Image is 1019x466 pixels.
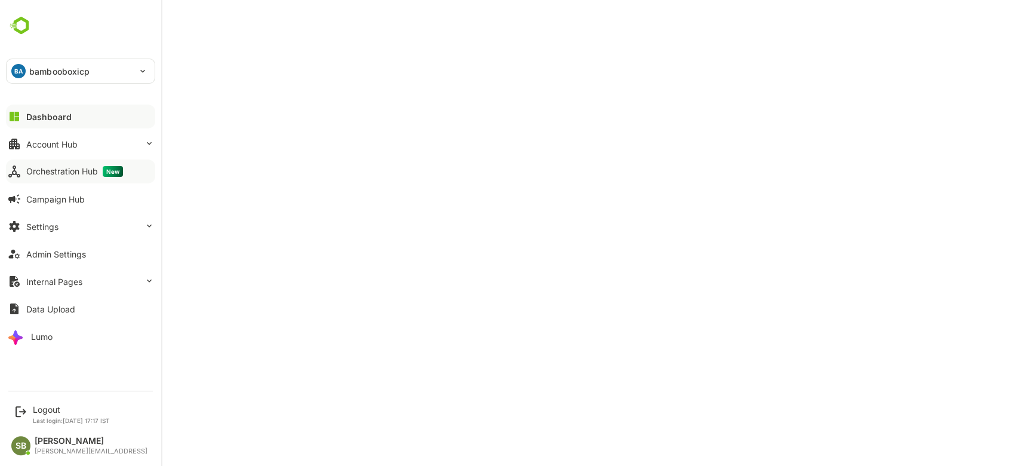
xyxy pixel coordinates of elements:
div: Admin Settings [26,249,86,259]
button: Admin Settings [6,242,155,266]
p: Last login: [DATE] 17:17 IST [33,417,110,424]
button: Dashboard [6,105,155,128]
button: Internal Pages [6,269,155,293]
button: Campaign Hub [6,187,155,211]
div: SB [11,436,30,455]
div: Internal Pages [26,277,82,287]
div: BA [11,64,26,78]
button: Data Upload [6,297,155,321]
div: Dashboard [26,112,72,122]
div: BAbambooboxicp [7,59,155,83]
div: Logout [33,404,110,415]
div: [PERSON_NAME] [35,436,147,446]
button: Orchestration HubNew [6,160,155,183]
p: bambooboxicp [29,65,90,78]
span: New [103,166,123,177]
div: Account Hub [26,139,78,149]
div: Orchestration Hub [26,166,123,177]
img: undefinedjpg [6,14,36,37]
button: Lumo [6,324,155,348]
div: Campaign Hub [26,194,85,204]
button: Account Hub [6,132,155,156]
div: Settings [26,222,59,232]
div: [PERSON_NAME][EMAIL_ADDRESS] [35,447,147,455]
button: Settings [6,214,155,238]
div: Lumo [31,332,53,342]
div: Data Upload [26,304,75,314]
